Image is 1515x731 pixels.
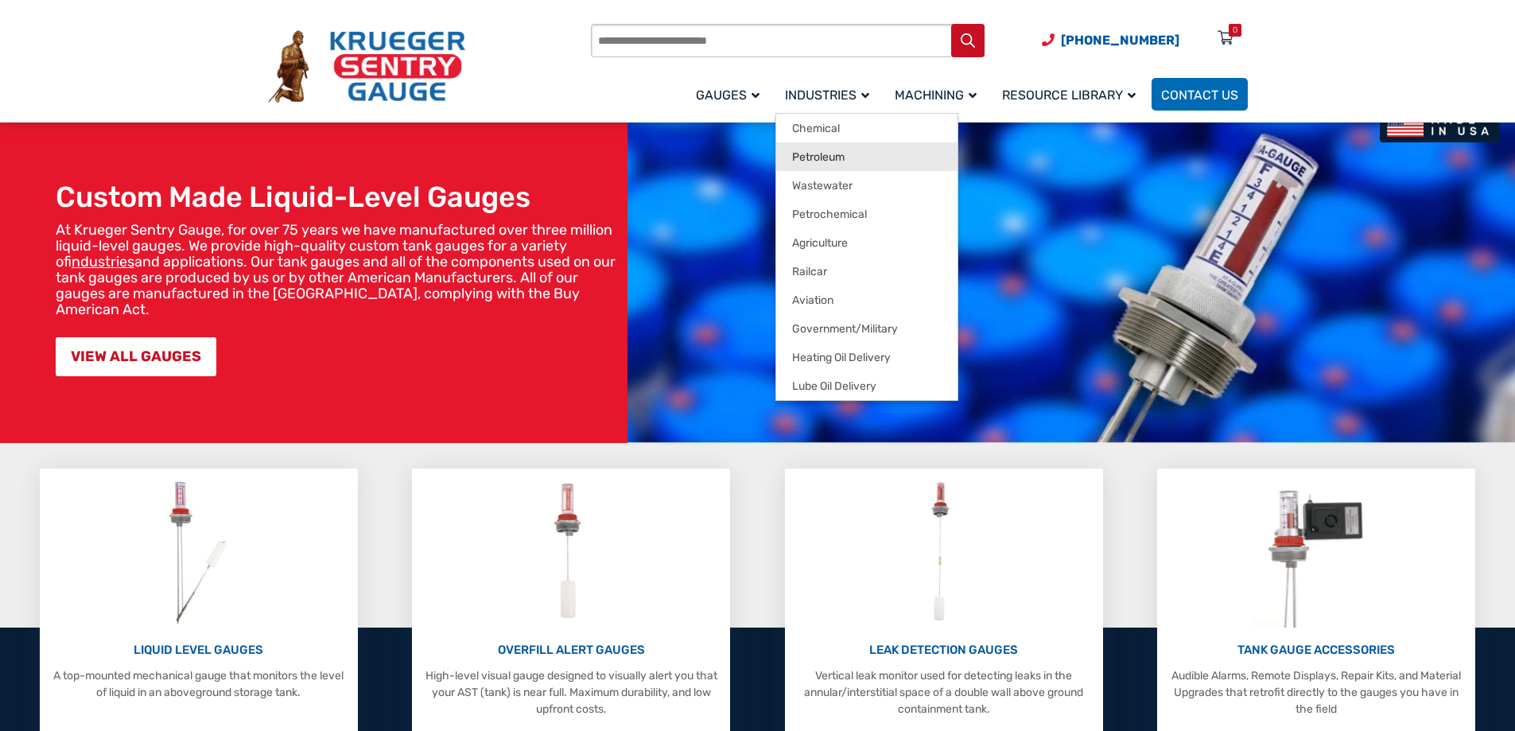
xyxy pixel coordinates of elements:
a: Government/Military [776,314,958,343]
span: Contact Us [1161,87,1238,103]
a: Agriculture [776,228,958,257]
span: [PHONE_NUMBER] [1061,33,1179,48]
span: Chemical [792,122,840,136]
a: Lube Oil Delivery [776,371,958,400]
span: Gauges [696,87,759,103]
img: Krueger Sentry Gauge [268,30,465,103]
a: Gauges [686,76,775,113]
p: Audible Alarms, Remote Displays, Repair Kits, and Material Upgrades that retrofit directly to the... [1165,667,1467,717]
span: Aviation [792,294,833,308]
a: Petroleum [776,142,958,171]
img: Leak Detection Gauges [912,476,975,628]
h1: Custom Made Liquid-Level Gauges [56,180,620,214]
img: bg_hero_bannerksentry [627,108,1515,443]
span: Lube Oil Delivery [792,379,876,394]
a: Chemical [776,114,958,142]
a: VIEW ALL GAUGES [56,337,216,376]
img: Liquid Level Gauges [156,476,240,628]
a: Machining [885,76,993,113]
span: Wastewater [792,179,853,193]
a: industries [72,253,134,270]
span: Machining [895,87,977,103]
p: A top-mounted mechanical gauge that monitors the level of liquid in an aboveground storage tank. [48,667,350,701]
p: LIQUID LEVEL GAUGES [48,641,350,659]
span: Agriculture [792,236,848,251]
span: Petroleum [792,150,845,165]
p: High-level visual gauge designed to visually alert you that your AST (tank) is near full. Maximum... [420,667,722,717]
img: Overfill Alert Gauges [536,476,607,628]
img: Tank Gauge Accessories [1253,476,1381,628]
p: At Krueger Sentry Gauge, for over 75 years we have manufactured over three million liquid-level g... [56,222,620,317]
span: Railcar [792,265,827,279]
p: LEAK DETECTION GAUGES [793,641,1095,659]
div: 0 [1233,24,1237,37]
a: Contact Us [1152,78,1248,111]
a: Heating Oil Delivery [776,343,958,371]
a: Phone Number (920) 434-8860 [1042,30,1179,50]
a: Railcar [776,257,958,286]
img: Made In USA [1380,108,1499,142]
p: Vertical leak monitor used for detecting leaks in the annular/interstitial space of a double wall... [793,667,1095,717]
span: Resource Library [1002,87,1136,103]
span: Heating Oil Delivery [792,351,891,365]
a: Industries [775,76,885,113]
a: Wastewater [776,171,958,200]
span: Industries [785,87,869,103]
a: Aviation [776,286,958,314]
a: Petrochemical [776,200,958,228]
p: OVERFILL ALERT GAUGES [420,641,722,659]
span: Government/Military [792,322,898,336]
span: Petrochemical [792,208,867,222]
p: TANK GAUGE ACCESSORIES [1165,641,1467,659]
a: Resource Library [993,76,1152,113]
